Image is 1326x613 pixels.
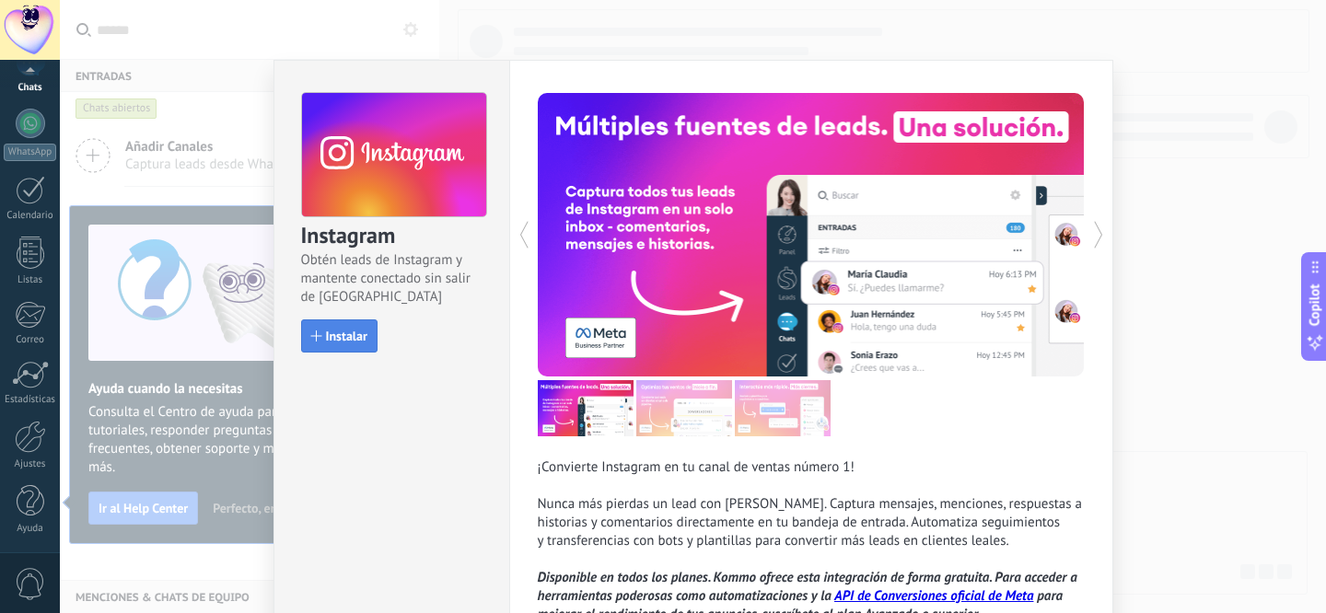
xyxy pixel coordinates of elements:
div: Ayuda [4,523,57,535]
img: com_instagram_tour_1_es.png [538,380,634,436]
div: Chats [4,82,57,94]
a: API de Conversiones oficial de Meta [834,587,1033,605]
img: com_instagram_tour_2_es.png [636,380,732,436]
div: Estadísticas [4,394,57,406]
span: Obtén leads de Instagram y mantente conectado sin salir de [GEOGRAPHIC_DATA] [301,251,485,306]
span: Copilot [1306,284,1324,327]
img: com_instagram_tour_3_es.png [735,380,831,436]
div: Calendario [4,210,57,222]
button: Instalar [301,319,378,353]
div: Correo [4,334,57,346]
div: Listas [4,274,57,286]
div: Ajustes [4,458,57,470]
h3: Instagram [301,221,485,251]
div: WhatsApp [4,144,56,161]
span: Instalar [326,330,367,342]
